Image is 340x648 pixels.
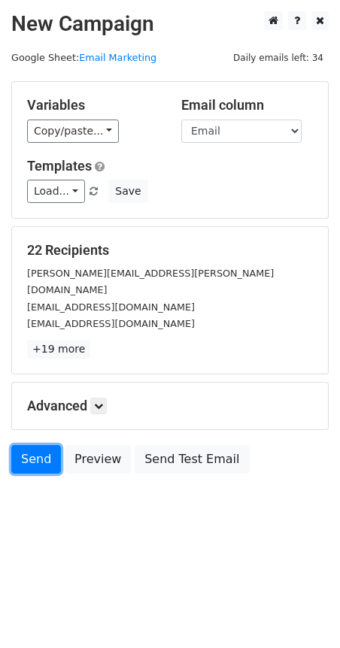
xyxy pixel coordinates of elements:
small: [EMAIL_ADDRESS][DOMAIN_NAME] [27,318,195,329]
a: Send [11,445,61,474]
a: Send Test Email [135,445,249,474]
h5: Variables [27,97,159,114]
a: +19 more [27,340,90,359]
a: Daily emails left: 34 [228,52,329,63]
h5: 22 Recipients [27,242,313,259]
small: Google Sheet: [11,52,156,63]
small: [EMAIL_ADDRESS][DOMAIN_NAME] [27,301,195,313]
small: [PERSON_NAME][EMAIL_ADDRESS][PERSON_NAME][DOMAIN_NAME] [27,268,274,296]
h5: Email column [181,97,313,114]
h5: Advanced [27,398,313,414]
h2: New Campaign [11,11,329,37]
a: Copy/paste... [27,120,119,143]
a: Email Marketing [79,52,156,63]
a: Templates [27,158,92,174]
a: Preview [65,445,131,474]
a: Load... [27,180,85,203]
button: Save [108,180,147,203]
span: Daily emails left: 34 [228,50,329,66]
